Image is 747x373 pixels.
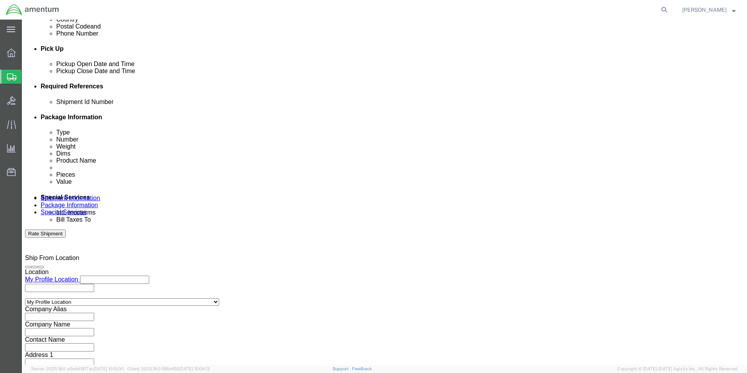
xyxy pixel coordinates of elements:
[31,366,124,371] span: Server: 2025.18.0-a0edd1917ac
[179,366,210,371] span: [DATE] 10:06:13
[22,20,747,365] iframe: FS Legacy Container
[682,5,727,14] span: ADRIAN RODRIGUEZ, JR
[5,4,59,16] img: logo
[127,366,210,371] span: Client: 2025.18.0-198a450
[617,366,738,372] span: Copyright © [DATE]-[DATE] Agistix Inc., All Rights Reserved
[682,5,736,14] button: [PERSON_NAME]
[332,366,352,371] a: Support
[352,366,372,371] a: Feedback
[93,366,124,371] span: [DATE] 10:10:00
